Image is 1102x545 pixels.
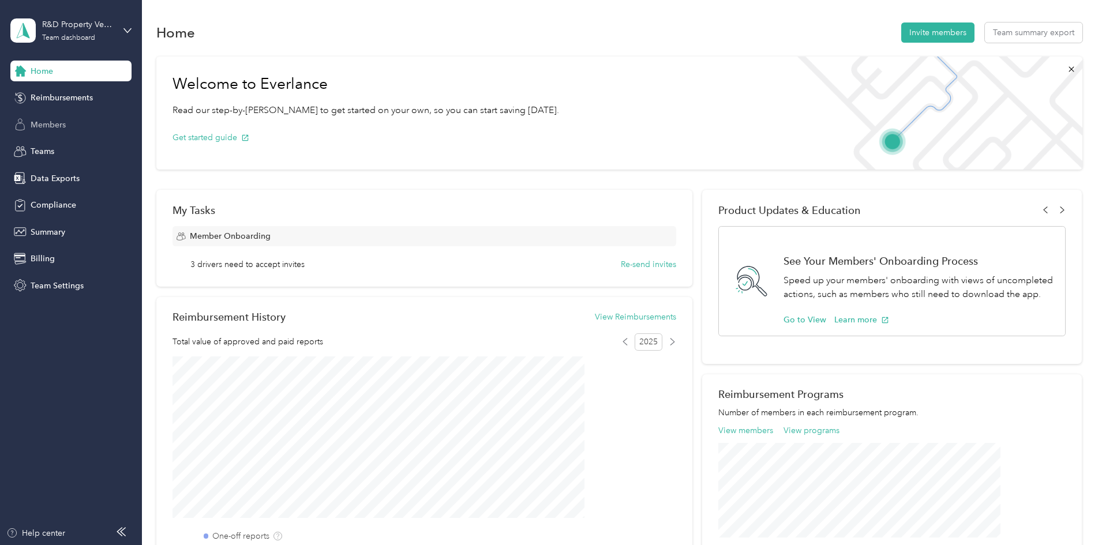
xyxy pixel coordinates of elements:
button: Help center [6,527,65,539]
p: Speed up your members' onboarding with views of uncompleted actions, such as members who still ne... [784,273,1053,302]
span: Total value of approved and paid reports [173,336,323,348]
div: R&D Property Ventures [42,18,114,31]
button: View Reimbursements [595,311,676,323]
span: 3 drivers need to accept invites [190,258,305,270]
button: Get started guide [173,131,249,144]
label: One-off reports [212,530,269,542]
p: Number of members in each reimbursement program. [718,407,1066,419]
span: Billing [31,253,55,265]
button: Re-send invites [621,258,676,270]
span: Compliance [31,199,76,211]
span: Member Onboarding [190,230,271,242]
iframe: Everlance-gr Chat Button Frame [1037,480,1102,545]
button: Go to View [784,314,826,326]
span: Home [31,65,53,77]
span: Summary [31,226,65,238]
button: View members [718,424,773,437]
span: Product Updates & Education [718,204,861,216]
h1: See Your Members' Onboarding Process [784,255,1053,267]
h1: Welcome to Everlance [173,75,559,93]
div: My Tasks [173,204,676,216]
span: Reimbursements [31,92,93,104]
h2: Reimbursement Programs [718,388,1066,400]
p: Read our step-by-[PERSON_NAME] to get started on your own, so you can start saving [DATE]. [173,103,559,118]
span: Teams [31,145,54,157]
span: Data Exports [31,172,80,185]
span: 2025 [635,333,662,351]
div: Team dashboard [42,35,95,42]
button: Invite members [901,22,974,43]
h2: Reimbursement History [173,311,286,323]
span: Team Settings [31,280,84,292]
button: Learn more [834,314,889,326]
span: Members [31,119,66,131]
button: View programs [784,424,839,437]
button: Team summary export [985,22,1082,43]
h1: Home [156,27,195,39]
img: Welcome to everlance [786,57,1082,170]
